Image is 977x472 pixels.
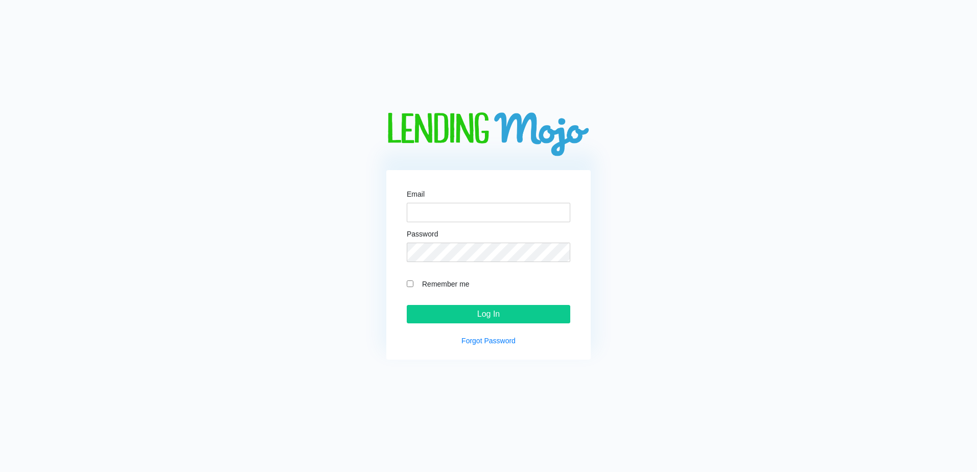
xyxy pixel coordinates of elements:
input: Log In [407,305,570,323]
a: Forgot Password [461,337,516,345]
img: logo-big.png [386,112,591,158]
label: Remember me [417,278,570,290]
label: Password [407,230,438,238]
label: Email [407,191,425,198]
